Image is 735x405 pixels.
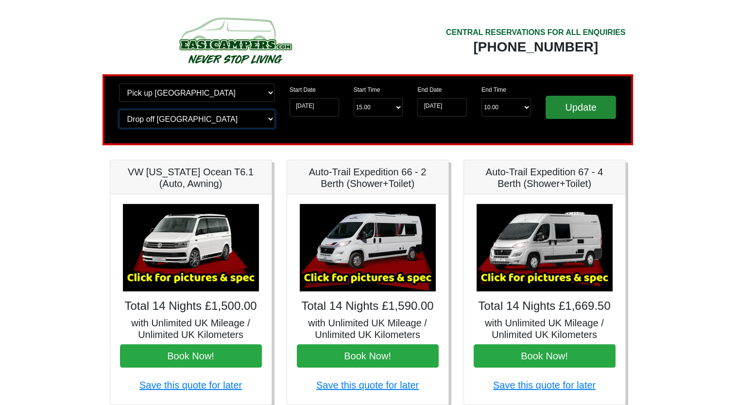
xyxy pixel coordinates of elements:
h5: with Unlimited UK Mileage / Unlimited UK Kilometers [474,317,615,340]
h5: with Unlimited UK Mileage / Unlimited UK Kilometers [120,317,262,340]
button: Book Now! [474,344,615,368]
a: Save this quote for later [316,380,419,390]
img: Auto-Trail Expedition 66 - 2 Berth (Shower+Toilet) [300,204,436,291]
label: Start Date [290,85,316,94]
img: Auto-Trail Expedition 67 - 4 Berth (Shower+Toilet) [477,204,613,291]
label: Start Time [354,85,380,94]
div: [PHONE_NUMBER] [446,38,626,56]
button: Book Now! [297,344,439,368]
input: Return Date [417,98,467,117]
h5: VW [US_STATE] Ocean T6.1 (Auto, Awning) [120,166,262,189]
img: campers-checkout-logo.png [143,14,327,67]
label: End Date [417,85,442,94]
h5: Auto-Trail Expedition 66 - 2 Berth (Shower+Toilet) [297,166,439,189]
h4: Total 14 Nights £1,500.00 [120,299,262,313]
label: End Time [481,85,506,94]
h5: Auto-Trail Expedition 67 - 4 Berth (Shower+Toilet) [474,166,615,189]
h4: Total 14 Nights £1,590.00 [297,299,439,313]
a: Save this quote for later [493,380,596,390]
a: Save this quote for later [139,380,242,390]
button: Book Now! [120,344,262,368]
img: VW California Ocean T6.1 (Auto, Awning) [123,204,259,291]
input: Start Date [290,98,339,117]
input: Update [546,96,616,119]
h5: with Unlimited UK Mileage / Unlimited UK Kilometers [297,317,439,340]
h4: Total 14 Nights £1,669.50 [474,299,615,313]
div: CENTRAL RESERVATIONS FOR ALL ENQUIRIES [446,27,626,38]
